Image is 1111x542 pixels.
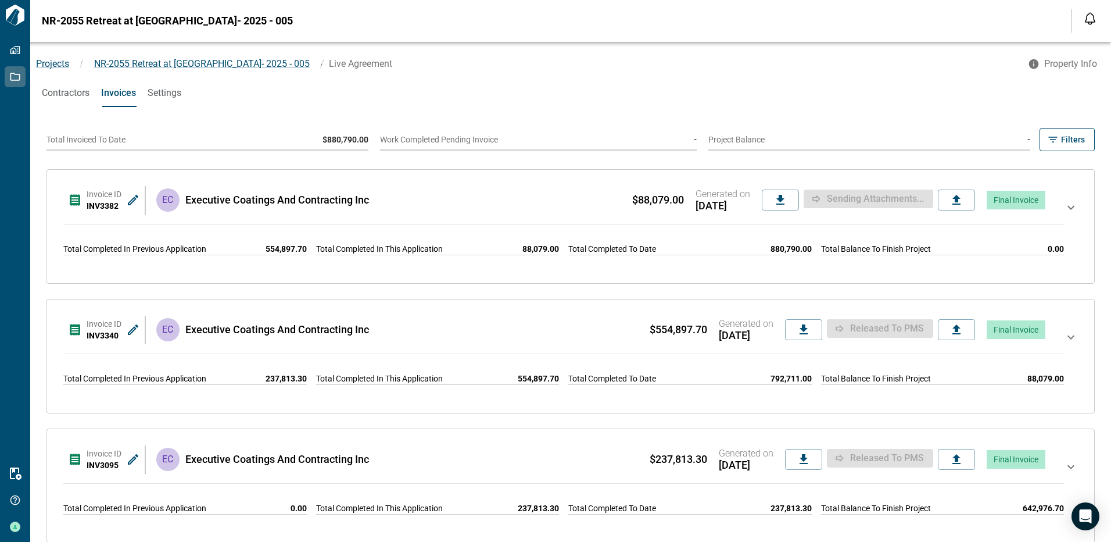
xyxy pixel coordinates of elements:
span: Total Balance To Finish Project [821,502,931,514]
span: 642,976.70 [1023,502,1064,514]
span: Live Agreement [329,58,392,69]
span: NR-2055 Retreat at [GEOGRAPHIC_DATA]- 2025 - 005 [42,15,293,27]
span: Settings [148,87,181,99]
span: Invoice ID [87,319,121,329]
span: Total Completed In This Application [316,502,443,514]
span: [DATE] [696,200,750,212]
span: Total Invoiced To Date [46,135,126,144]
span: - [1027,135,1030,144]
p: EC [162,452,173,466]
div: Invoice IDINV3095ECExecutive Coatings And Contracting Inc$237,813.30Generated on[DATE]Released to... [59,438,1083,533]
span: 88,079.00 [1027,373,1064,384]
span: 554,897.70 [266,243,307,255]
span: 792,711.00 [770,373,812,384]
div: Open Intercom Messenger [1071,502,1099,530]
span: 88,079.00 [522,243,559,255]
span: Invoice ID [87,449,121,458]
a: Projects [36,58,69,69]
div: Invoice IDINV3382ECExecutive Coatings And Contracting Inc$88,079.00Generated on[DATE]Sending atta... [59,179,1083,274]
span: 880,790.00 [770,243,812,255]
span: Total Completed To Date [568,502,656,514]
span: Work Completed Pending Invoice [380,135,498,144]
span: 237,813.30 [770,502,812,514]
span: Generated on [696,188,750,200]
span: 554,897.70 [518,373,559,384]
span: Generated on [719,318,773,330]
span: Total Completed In Previous Application [63,502,206,514]
span: [DATE] [719,459,773,471]
span: Total Completed To Date [568,243,656,255]
span: - [694,135,697,144]
button: Open notification feed [1081,9,1099,28]
span: 0.00 [291,502,307,514]
span: Generated on [719,448,773,459]
span: NR-2055 Retreat at [GEOGRAPHIC_DATA]- 2025 - 005 [94,58,310,69]
span: Executive Coatings And Contracting Inc [185,324,369,336]
span: 237,813.30 [518,502,559,514]
span: [DATE] [719,330,773,341]
span: Total Completed To Date [568,373,656,384]
span: Final Invoice [994,455,1038,464]
span: INV3382 [87,201,119,211]
span: $554,897.70 [650,324,707,336]
p: EC [162,193,173,207]
span: $237,813.30 [650,454,707,465]
span: Total Balance To Finish Project [821,243,931,255]
span: $880,790.00 [322,135,368,144]
span: 237,813.30 [266,373,307,384]
span: Invoice ID [87,190,121,199]
span: Final Invoice [994,195,1038,205]
span: INV3340 [87,331,119,340]
span: Property Info [1044,58,1097,70]
span: Total Completed In This Application [316,373,443,384]
button: Filters [1040,128,1095,151]
nav: breadcrumb [30,57,1021,71]
span: Total Completed In Previous Application [63,243,206,255]
p: EC [162,323,173,337]
div: base tabs [30,79,1111,107]
span: Total Completed In This Application [316,243,443,255]
span: INV3095 [87,461,119,470]
span: Total Balance To Finish Project [821,373,931,384]
span: Invoices [101,87,136,99]
span: Total Completed In Previous Application [63,373,206,384]
button: Property Info [1021,54,1106,74]
div: Invoice IDINV3340ECExecutive Coatings And Contracting Inc$554,897.70Generated on[DATE]Released to... [59,309,1083,404]
span: Executive Coatings And Contracting Inc [185,454,369,465]
span: 0.00 [1048,243,1064,255]
span: $88,079.00 [632,194,684,206]
span: Contractors [42,87,89,99]
span: Final Invoice [994,325,1038,334]
span: Filters [1061,134,1085,145]
span: Project Balance [708,135,765,144]
span: Executive Coatings And Contracting Inc [185,194,369,206]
